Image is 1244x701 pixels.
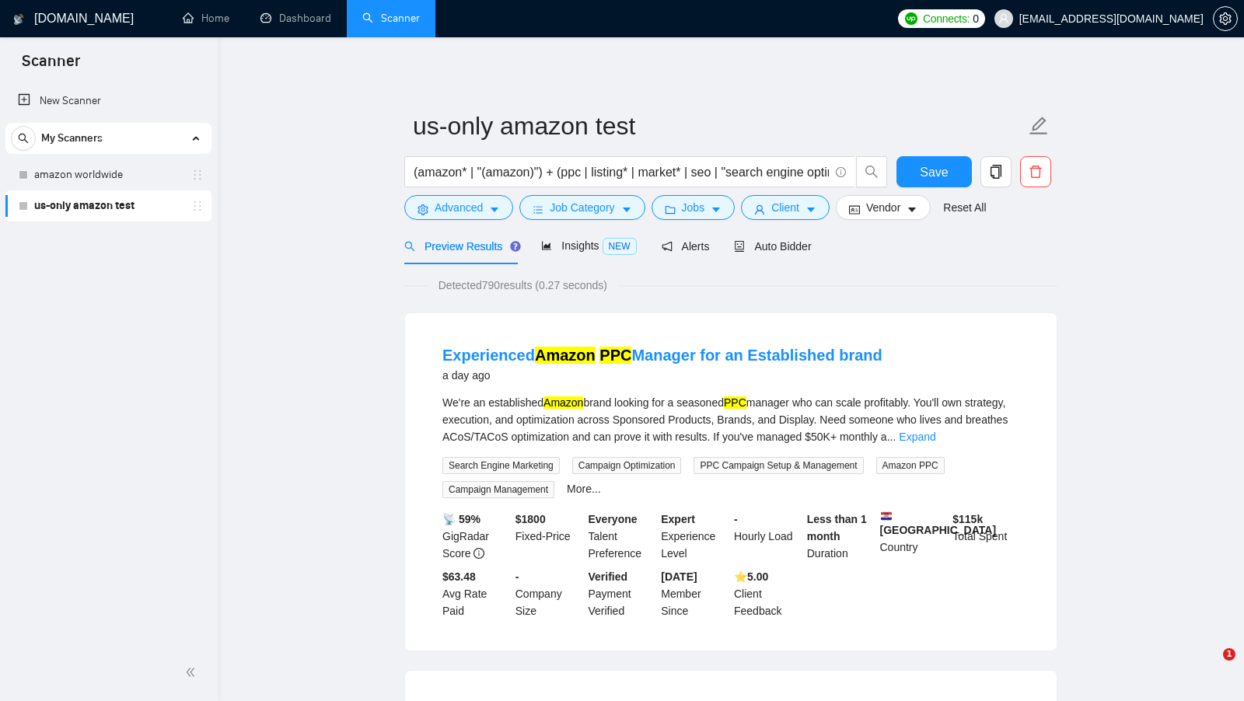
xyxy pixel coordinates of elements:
span: info-circle [473,548,484,559]
div: Talent Preference [585,511,659,562]
b: Verified [589,570,628,583]
div: Company Size [512,568,585,619]
mark: Amazon [543,396,583,409]
a: homeHome [183,12,229,25]
span: search [404,241,415,252]
button: delete [1020,156,1051,187]
button: search [856,156,887,187]
div: Payment Verified [585,568,659,619]
b: Everyone [589,513,638,525]
div: Member Since [658,568,731,619]
span: Preview Results [404,240,516,253]
img: logo [13,7,24,32]
span: Scanner [9,50,93,82]
span: setting [1214,12,1237,25]
span: holder [191,200,204,212]
span: caret-down [805,204,816,215]
div: Fixed-Price [512,511,585,562]
a: More... [567,483,601,495]
span: delete [1021,165,1050,179]
b: Expert [661,513,695,525]
span: Insights [541,239,636,252]
li: My Scanners [5,123,211,221]
span: edit [1029,116,1049,136]
mark: PPC [599,347,631,364]
b: [GEOGRAPHIC_DATA] [880,511,997,536]
mark: Amazon [535,347,596,364]
img: 🇭🇷 [881,511,892,521]
span: area-chart [541,240,552,251]
span: holder [191,169,204,181]
span: caret-down [621,204,632,215]
div: Client Feedback [731,568,804,619]
div: Total Spent [949,511,1022,562]
span: user [754,204,765,215]
a: us-only amazon test [34,190,182,221]
button: userClientcaret-down [741,195,830,220]
span: setting [418,204,428,215]
span: double-left [185,664,201,680]
span: search [12,133,35,144]
b: - [515,570,519,583]
b: ⭐️ 5.00 [734,570,768,583]
span: ... [887,431,896,443]
button: Save [896,156,972,187]
span: copy [981,165,1011,179]
div: Country [877,511,950,562]
span: Client [771,199,799,216]
a: dashboardDashboard [260,12,331,25]
div: Hourly Load [731,511,804,562]
span: Campaign Management [442,481,554,498]
div: Tooltip anchor [508,239,522,253]
input: Scanner name... [413,106,1026,145]
span: Save [920,162,948,182]
div: We're an established brand looking for a seasoned manager who can scale profitably. You'll own st... [442,394,1019,445]
a: amazon worldwide [34,159,182,190]
li: New Scanner [5,85,211,117]
a: New Scanner [18,85,199,117]
b: $63.48 [442,570,476,583]
span: Alerts [662,240,710,253]
button: settingAdvancedcaret-down [404,195,513,220]
span: caret-down [711,204,722,215]
span: caret-down [907,204,917,215]
a: ExperiencedAmazon PPCManager for an Established brand [442,347,882,364]
div: a day ago [442,366,882,385]
span: Advanced [435,199,483,216]
span: user [998,13,1009,24]
span: search [857,165,886,179]
b: $ 1800 [515,513,546,525]
span: My Scanners [41,123,103,154]
input: Search Freelance Jobs... [414,162,829,182]
span: info-circle [836,167,846,177]
span: bars [533,204,543,215]
b: $ 115k [952,513,983,525]
span: Detected 790 results (0.27 seconds) [428,277,618,294]
b: 📡 59% [442,513,480,525]
span: Auto Bidder [734,240,811,253]
a: Expand [899,431,935,443]
span: 0 [973,10,979,27]
span: caret-down [489,204,500,215]
div: GigRadar Score [439,511,512,562]
a: searchScanner [362,12,420,25]
button: idcardVendorcaret-down [836,195,931,220]
span: Amazon PPC [876,457,945,474]
button: setting [1213,6,1238,31]
b: - [734,513,738,525]
b: Less than 1 month [807,513,867,542]
span: robot [734,241,745,252]
div: Experience Level [658,511,731,562]
mark: PPC [724,396,746,409]
span: Campaign Optimization [572,457,682,474]
a: Reset All [943,199,986,216]
span: notification [662,241,673,252]
span: 1 [1223,648,1235,661]
span: Jobs [682,199,705,216]
span: Search Engine Marketing [442,457,560,474]
a: setting [1213,12,1238,25]
div: Duration [804,511,877,562]
button: folderJobscaret-down [652,195,736,220]
span: idcard [849,204,860,215]
span: NEW [603,238,637,255]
